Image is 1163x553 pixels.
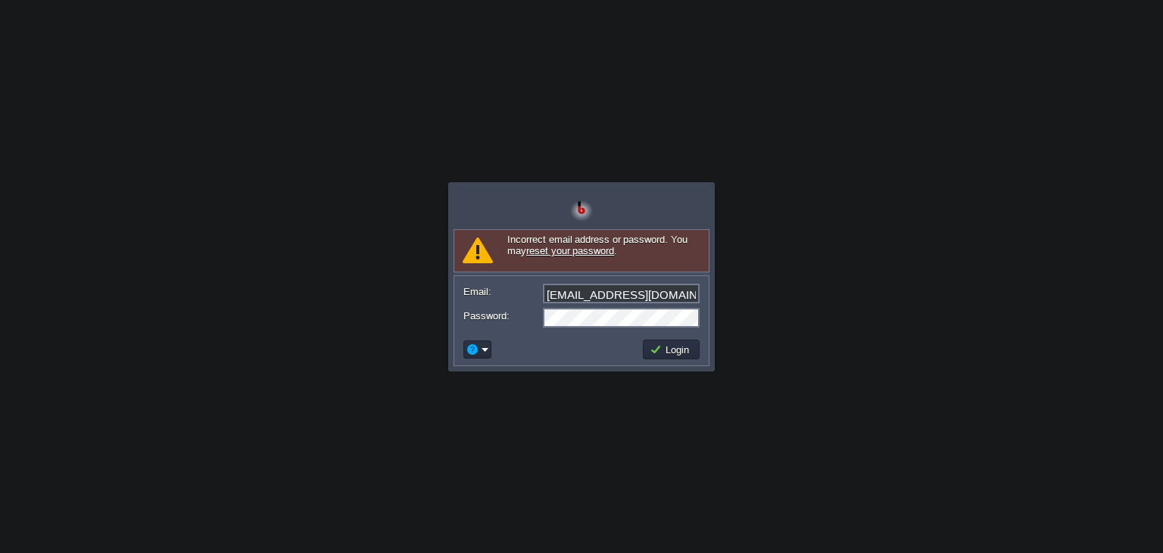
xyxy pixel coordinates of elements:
label: Email: [463,284,541,300]
label: Password: [463,308,541,324]
button: Login [650,343,694,356]
img: Bitss Techniques [570,198,593,221]
div: Incorrect email address or password. You may . [454,229,709,272]
a: reset your password [526,245,614,256]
